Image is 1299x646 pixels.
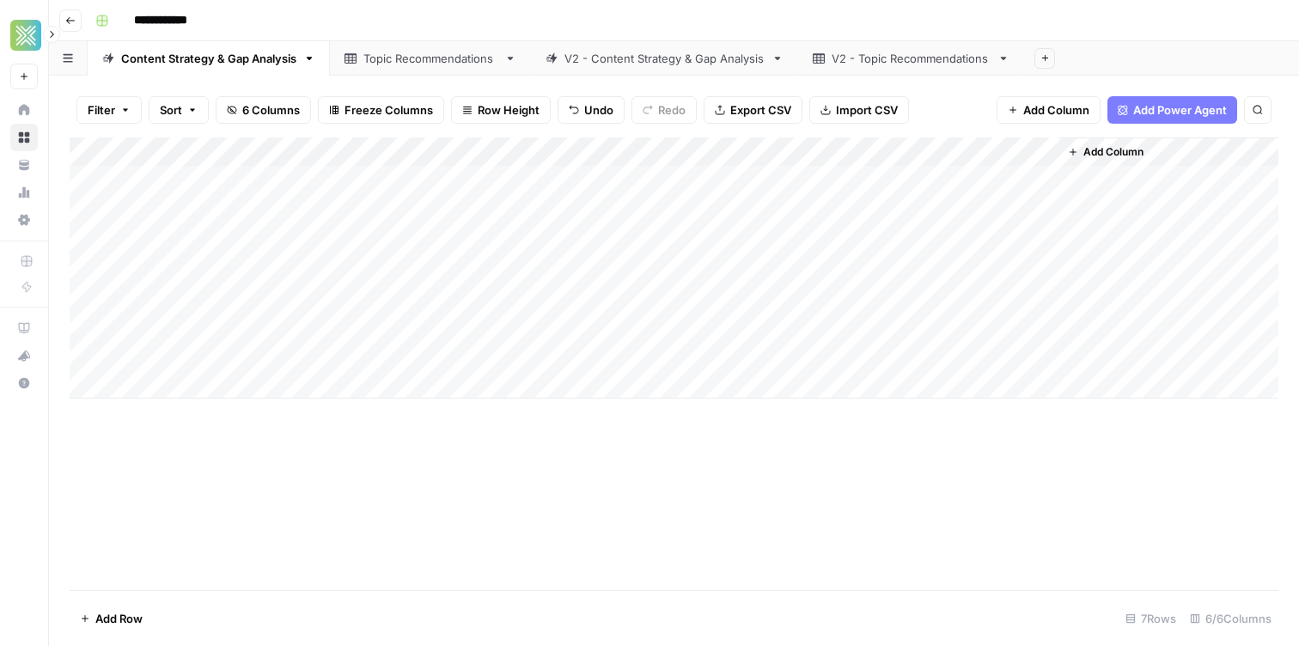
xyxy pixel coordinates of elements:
div: V2 - Topic Recommendations [832,50,991,67]
span: Freeze Columns [345,101,433,119]
a: Topic Recommendations [330,41,531,76]
button: Add Column [997,96,1101,124]
a: Home [10,96,38,124]
button: Import CSV [809,96,909,124]
button: Add Column [1061,141,1150,163]
div: What's new? [11,343,37,369]
button: 6 Columns [216,96,311,124]
a: Browse [10,124,38,151]
a: Usage [10,179,38,206]
a: AirOps Academy [10,314,38,342]
div: Content Strategy & Gap Analysis [121,50,296,67]
span: Redo [658,101,686,119]
span: Add Row [95,610,143,627]
button: Redo [631,96,697,124]
button: What's new? [10,342,38,369]
span: Filter [88,101,115,119]
a: V2 - Topic Recommendations [798,41,1024,76]
span: Add Column [1023,101,1089,119]
button: Add Power Agent [1107,96,1237,124]
button: Row Height [451,96,551,124]
div: V2 - Content Strategy & Gap Analysis [564,50,765,67]
div: 7 Rows [1119,605,1183,632]
img: Xponent21 Logo [10,20,41,51]
span: 6 Columns [242,101,300,119]
button: Workspace: Xponent21 [10,14,38,57]
button: Sort [149,96,209,124]
span: Row Height [478,101,540,119]
span: Add Power Agent [1133,101,1227,119]
a: Settings [10,206,38,234]
button: Add Row [70,605,153,632]
span: Undo [584,101,613,119]
a: Your Data [10,151,38,179]
button: Freeze Columns [318,96,444,124]
span: Add Column [1083,144,1143,160]
button: Help + Support [10,369,38,397]
a: Content Strategy & Gap Analysis [88,41,330,76]
div: Topic Recommendations [363,50,497,67]
div: 6/6 Columns [1183,605,1278,632]
button: Export CSV [704,96,802,124]
button: Filter [76,96,142,124]
span: Export CSV [730,101,791,119]
span: Import CSV [836,101,898,119]
button: Undo [558,96,625,124]
a: V2 - Content Strategy & Gap Analysis [531,41,798,76]
span: Sort [160,101,182,119]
